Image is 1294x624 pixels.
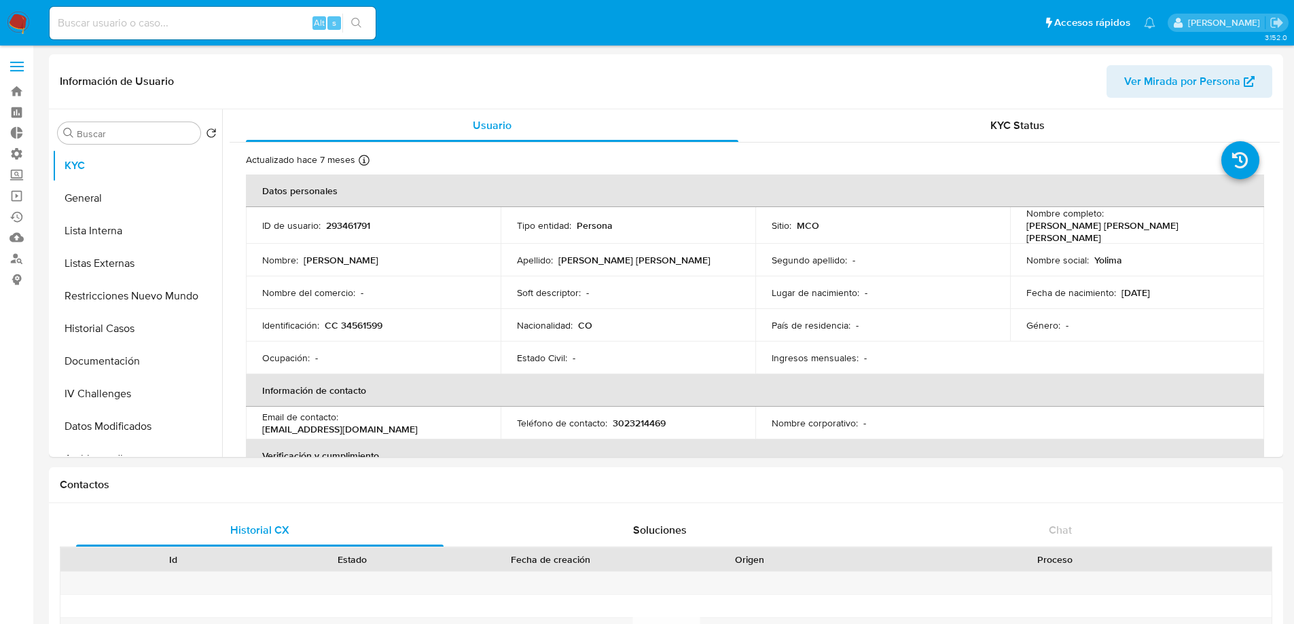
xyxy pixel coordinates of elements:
p: [PERSON_NAME] [PERSON_NAME] [PERSON_NAME] [1026,219,1243,244]
p: - [573,352,575,364]
button: KYC [52,149,222,182]
p: CC 34561599 [325,319,382,331]
p: Ingresos mensuales : [772,352,859,364]
p: Soft descriptor : [517,287,581,299]
button: IV Challenges [52,378,222,410]
button: Lista Interna [52,215,222,247]
p: - [586,287,589,299]
p: [PERSON_NAME] [304,254,378,266]
button: search-icon [342,14,370,33]
p: Género : [1026,319,1060,331]
p: [EMAIL_ADDRESS][DOMAIN_NAME] [262,423,418,435]
p: Segundo apellido : [772,254,847,266]
button: Documentación [52,345,222,378]
span: Historial CX [230,522,289,538]
span: Accesos rápidos [1054,16,1130,30]
th: Información de contacto [246,374,1264,407]
p: Fecha de nacimiento : [1026,287,1116,299]
span: s [332,16,336,29]
span: Usuario [473,117,511,133]
p: CO [578,319,592,331]
div: Proceso [848,553,1262,566]
p: [PERSON_NAME] [PERSON_NAME] [558,254,711,266]
p: Identificación : [262,319,319,331]
span: Ver Mirada por Persona [1124,65,1240,98]
button: General [52,182,222,215]
p: - [864,352,867,364]
p: Nombre completo : [1026,207,1104,219]
button: Archivos adjuntos [52,443,222,475]
p: - [361,287,363,299]
p: Persona [577,219,613,232]
p: nicolas.tyrkiel@mercadolibre.com [1188,16,1265,29]
div: Origen [670,553,829,566]
p: Nombre social : [1026,254,1089,266]
p: Nombre : [262,254,298,266]
p: Tipo entidad : [517,219,571,232]
button: Listas Externas [52,247,222,280]
a: Salir [1270,16,1284,30]
p: Yolima [1094,254,1122,266]
span: KYC Status [990,117,1045,133]
p: Lugar de nacimiento : [772,287,859,299]
p: Email de contacto : [262,411,338,423]
div: Id [94,553,253,566]
button: Buscar [63,128,74,139]
span: Chat [1049,522,1072,538]
p: Apellido : [517,254,553,266]
p: MCO [797,219,819,232]
p: 293461791 [326,219,370,232]
p: - [852,254,855,266]
p: - [1066,319,1068,331]
p: Teléfono de contacto : [517,417,607,429]
h1: Información de Usuario [60,75,174,88]
p: - [315,352,318,364]
div: Fecha de creación [451,553,651,566]
p: Nacionalidad : [517,319,573,331]
button: Historial Casos [52,312,222,345]
input: Buscar usuario o caso... [50,14,376,32]
input: Buscar [77,128,195,140]
th: Datos personales [246,175,1264,207]
th: Verificación y cumplimiento [246,439,1264,472]
button: Datos Modificados [52,410,222,443]
p: Nombre del comercio : [262,287,355,299]
p: [DATE] [1121,287,1150,299]
p: Estado Civil : [517,352,567,364]
h1: Contactos [60,478,1272,492]
span: Alt [314,16,325,29]
a: Notificaciones [1144,17,1155,29]
p: Sitio : [772,219,791,232]
p: - [865,287,867,299]
p: 3023214469 [613,417,666,429]
div: Estado [272,553,432,566]
span: Soluciones [633,522,687,538]
p: Ocupación : [262,352,310,364]
button: Volver al orden por defecto [206,128,217,143]
p: ID de usuario : [262,219,321,232]
p: - [863,417,866,429]
p: País de residencia : [772,319,850,331]
p: - [856,319,859,331]
p: Nombre corporativo : [772,417,858,429]
button: Restricciones Nuevo Mundo [52,280,222,312]
button: Ver Mirada por Persona [1107,65,1272,98]
p: Actualizado hace 7 meses [246,153,355,166]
